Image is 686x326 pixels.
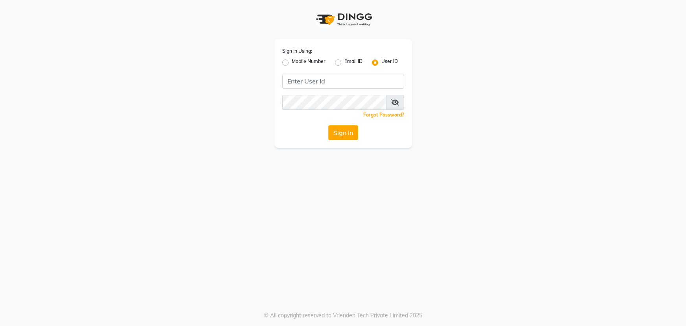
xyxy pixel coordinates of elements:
label: Email ID [344,58,362,67]
img: logo1.svg [312,8,375,31]
input: Username [282,95,386,110]
a: Forgot Password? [363,112,404,118]
input: Username [282,74,404,89]
label: Mobile Number [292,58,326,67]
label: Sign In Using: [282,48,312,55]
button: Sign In [328,125,358,140]
label: User ID [381,58,398,67]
